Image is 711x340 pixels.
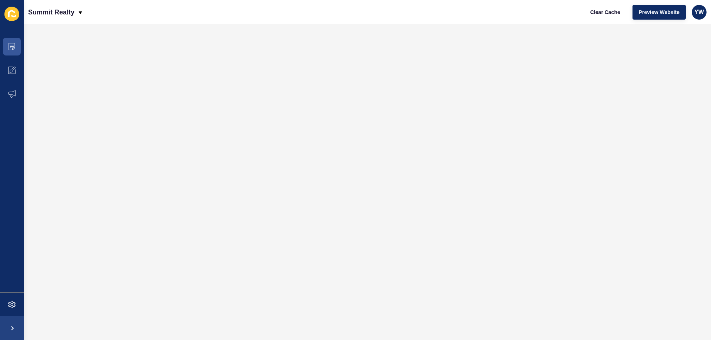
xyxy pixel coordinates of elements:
span: Clear Cache [590,9,620,16]
button: Preview Website [632,5,686,20]
p: Summit Realty [28,3,74,21]
span: Preview Website [639,9,680,16]
span: YW [694,9,704,16]
button: Clear Cache [584,5,627,20]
